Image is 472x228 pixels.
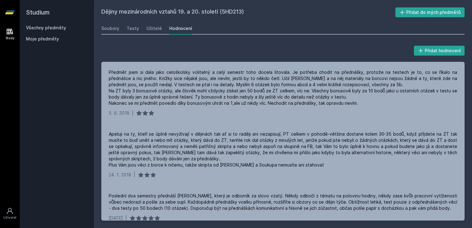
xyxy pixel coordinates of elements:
[26,36,59,42] span: Moje předměty
[109,172,131,178] div: 24. 1. 2018
[1,25,19,44] a: Study
[134,172,135,178] div: |
[6,36,15,40] div: Study
[1,204,19,223] a: Uživatel
[109,131,457,168] div: Apeluji na ty, kteří se úplně nevyžívají v dějinách tak ať si to raději ani nezapisují, PT celkem...
[101,22,119,35] a: Soubory
[146,25,162,32] div: Učitelé
[125,215,127,221] div: |
[127,22,139,35] a: Testy
[169,25,192,32] div: Hodnocení
[109,110,129,116] div: 5. 6. 2018
[109,215,123,221] div: [DATE]
[127,25,139,32] div: Testy
[132,110,133,116] div: |
[414,46,465,56] button: Přidat hodnocení
[109,193,457,211] div: Poslední dva semestry přednáší [PERSON_NAME], který je odborník za slovo vzatý. Někdy odbočí z té...
[169,22,192,35] a: Hodnocení
[101,25,119,32] div: Soubory
[26,25,66,30] a: Všechny předměty
[146,22,162,35] a: Učitelé
[109,69,457,106] div: Předmět jsem si dala jako celoškolsky volitelný a celý semestr toho docela litovala. Je potřeba c...
[3,215,16,220] div: Uživatel
[395,7,465,17] button: Přidat do mých předmětů
[101,7,395,17] h2: Dějiny mezinárodních vztahů 19. a 20. století (5HD213)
